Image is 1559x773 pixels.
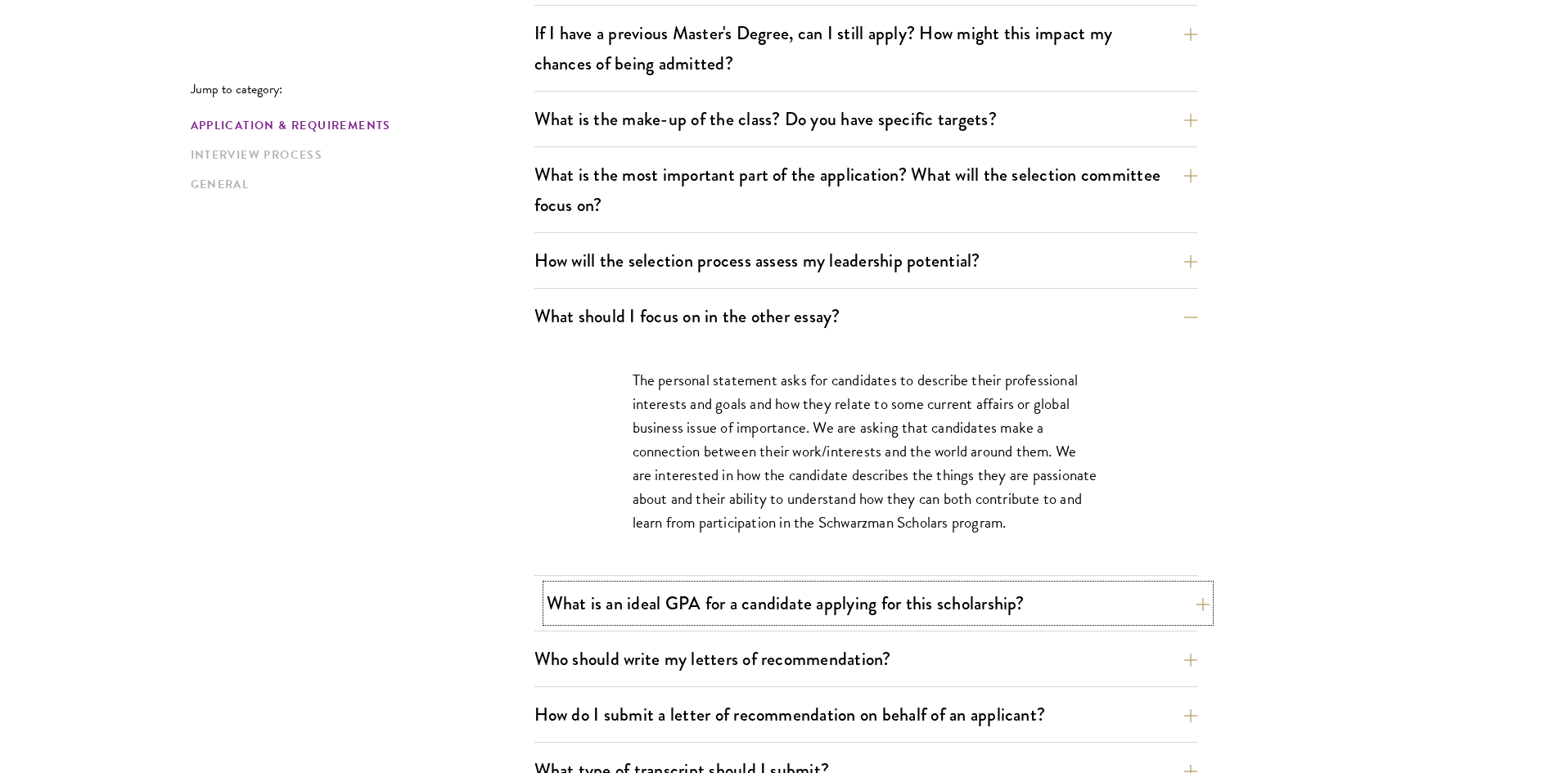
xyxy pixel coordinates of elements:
p: Jump to category: [191,82,534,97]
a: Interview Process [191,146,525,164]
button: How do I submit a letter of recommendation on behalf of an applicant? [534,696,1197,733]
button: What should I focus on in the other essay? [534,298,1197,335]
button: What is the make-up of the class? Do you have specific targets? [534,101,1197,137]
button: What is an ideal GPA for a candidate applying for this scholarship? [547,585,1210,622]
button: What is the most important part of the application? What will the selection committee focus on? [534,156,1197,223]
p: The personal statement asks for candidates to describe their professional interests and goals and... [633,368,1099,534]
a: Application & Requirements [191,117,525,134]
a: General [191,176,525,193]
button: If I have a previous Master's Degree, can I still apply? How might this impact my chances of bein... [534,15,1197,82]
button: Who should write my letters of recommendation? [534,640,1197,677]
button: How will the selection process assess my leadership potential? [534,242,1197,279]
